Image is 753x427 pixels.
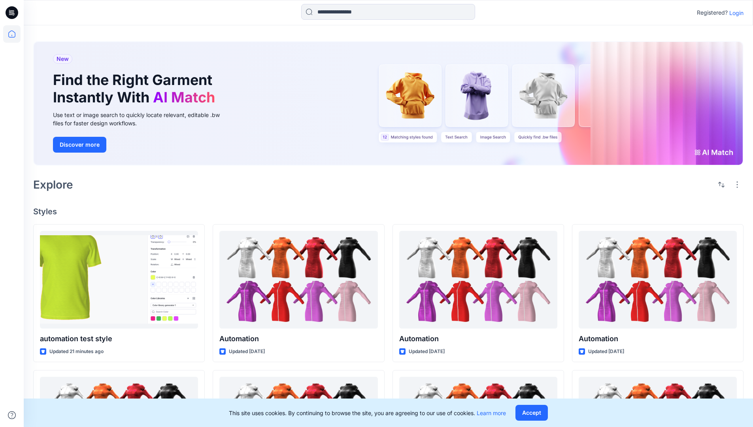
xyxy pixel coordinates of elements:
[57,54,69,64] span: New
[515,405,548,421] button: Accept
[579,333,737,344] p: Automation
[399,231,557,329] a: Automation
[40,333,198,344] p: automation test style
[53,137,106,153] button: Discover more
[33,178,73,191] h2: Explore
[579,231,737,329] a: Automation
[477,410,506,416] a: Learn more
[219,333,377,344] p: Automation
[409,348,445,356] p: Updated [DATE]
[49,348,104,356] p: Updated 21 minutes ago
[33,207,744,216] h4: Styles
[53,72,219,106] h1: Find the Right Garment Instantly With
[153,89,215,106] span: AI Match
[399,333,557,344] p: Automation
[729,9,744,17] p: Login
[697,8,728,17] p: Registered?
[229,409,506,417] p: This site uses cookies. By continuing to browse the site, you are agreeing to our use of cookies.
[588,348,624,356] p: Updated [DATE]
[40,231,198,329] a: automation test style
[53,111,231,127] div: Use text or image search to quickly locate relevant, editable .bw files for faster design workflows.
[219,231,377,329] a: Automation
[229,348,265,356] p: Updated [DATE]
